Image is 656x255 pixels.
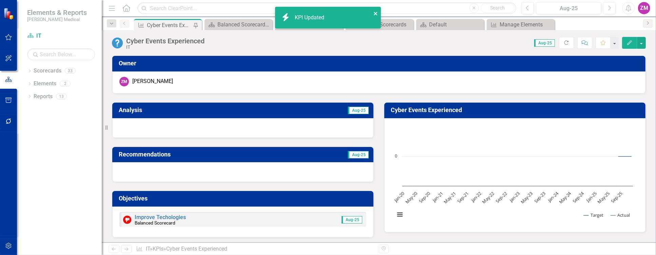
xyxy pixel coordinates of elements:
[119,151,296,158] h3: Recommendations
[611,212,630,218] button: Show Actual
[584,212,603,218] button: Show Target
[123,216,131,224] img: Below Target
[153,246,163,252] a: KPIs
[638,2,650,14] button: ZM
[481,3,515,13] button: Search
[126,37,205,45] div: Cyber Events Experienced
[112,38,123,48] img: No Information
[456,190,470,204] text: Sep-21
[135,214,186,220] a: Improve Techologies
[27,8,87,17] span: Elements & Reports
[27,17,87,22] small: [PERSON_NAME] Medical
[391,107,641,113] h3: Cyber Events Experienced
[533,190,547,204] text: Sep-23
[495,190,508,204] text: Sep-22
[519,190,534,205] text: May-23
[34,80,56,88] a: Elements
[442,190,457,205] text: May-21
[27,32,95,40] a: IT
[584,190,598,204] text: Jan-25
[490,5,505,10] span: Search
[137,2,516,14] input: Search ClearPoint...
[342,216,362,224] span: Aug-25
[571,190,585,204] text: Sep-24
[3,7,15,20] img: ClearPoint Strategy
[166,246,227,252] div: Cyber Events Experienced
[418,20,482,29] a: Default
[119,195,369,202] h3: Objectives
[135,220,175,226] small: Balanced Scorecard
[217,20,271,29] div: Balanced Scorecard Welcome Page
[65,68,76,74] div: 33
[373,9,378,17] button: close
[469,190,483,204] text: Jan-22
[610,190,624,204] text: Sep-25
[395,153,397,159] text: 0
[429,20,482,29] div: Default
[481,190,496,205] text: May-22
[147,21,192,29] div: Cyber Events Experienced
[538,4,599,13] div: Aug-25
[404,155,633,158] g: Target, line 1 of 2 with 72 data points.
[146,246,150,252] a: IT
[295,14,326,22] div: KPI Updated
[136,245,374,253] div: » »
[392,190,406,204] text: Jan-20
[508,190,521,204] text: Jan-23
[500,20,553,29] div: Manage Elements
[391,124,638,225] div: Chart. Highcharts interactive chart.
[596,190,611,205] text: May-25
[132,78,173,85] div: [PERSON_NAME]
[56,93,67,99] div: 13
[546,190,560,204] text: Jan-24
[534,39,555,47] span: Aug-25
[60,81,71,87] div: 2
[391,124,636,225] svg: Interactive chart
[431,190,444,204] text: Jan-21
[34,93,53,101] a: Reports
[27,48,95,60] input: Search Below...
[395,210,404,219] button: View chart menu, Chart
[119,107,250,113] h3: Analysis
[404,190,419,205] text: May-20
[348,151,369,158] span: Aug-25
[536,2,601,14] button: Aug-25
[34,67,61,75] a: Scorecards
[126,45,205,50] div: IT
[119,77,129,86] div: ZM
[558,190,573,205] text: May-24
[488,20,553,29] a: Manage Elements
[418,190,431,204] text: Sep-20
[348,107,369,114] span: Aug-25
[119,60,641,67] h3: Owner
[359,20,412,29] div: Manage Scorecards
[206,20,271,29] a: Balanced Scorecard Welcome Page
